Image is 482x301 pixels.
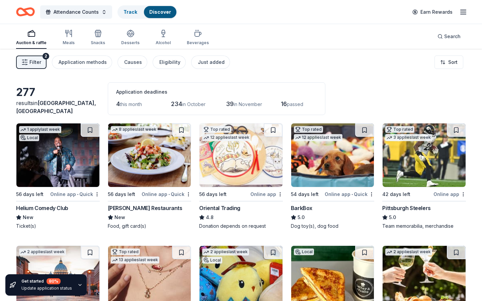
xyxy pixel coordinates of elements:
span: Attendance Counts [54,8,99,16]
span: New [114,213,125,221]
a: Earn Rewards [408,6,457,18]
div: Top rated [111,248,140,255]
button: Search [432,30,466,43]
div: Local [294,248,314,255]
button: Snacks [91,27,105,49]
span: this month [120,101,142,107]
div: Auction & raffle [16,40,47,45]
div: 2 [43,53,49,60]
div: Online app [433,190,466,198]
div: Top rated [294,126,323,133]
span: in [16,100,96,114]
a: Image for Oriental TradingTop rated12 applieslast week56 days leftOnline appOriental Trading4.8Do... [199,123,283,229]
div: Local [202,257,222,264]
img: Image for Helium Comedy Club [16,123,99,187]
a: Image for Pittsburgh SteelersTop rated3 applieslast week42 days leftOnline appPittsburgh Steelers... [382,123,466,229]
div: Application methods [59,58,107,66]
div: Online app [250,190,283,198]
span: [GEOGRAPHIC_DATA], [GEOGRAPHIC_DATA] [16,100,96,114]
span: 5.0 [389,213,396,221]
div: Get started [21,278,72,284]
span: 234 [171,100,182,107]
span: • [77,192,78,197]
div: Causes [124,58,142,66]
div: results [16,99,100,115]
button: Application methods [52,56,112,69]
div: Helium Comedy Club [16,204,68,212]
span: in October [182,101,206,107]
button: Causes [117,56,147,69]
a: Home [16,4,35,20]
button: Desserts [121,27,140,49]
a: Image for Cameron Mitchell Restaurants8 applieslast week56 days leftOnline app•Quick[PERSON_NAME]... [108,123,191,229]
div: Online app Quick [325,190,374,198]
button: Sort [434,56,463,69]
button: Meals [63,27,75,49]
div: Donation depends on request [199,223,283,229]
div: Ticket(s) [16,223,100,229]
div: Meals [63,40,75,45]
span: 5.0 [298,213,305,221]
div: 42 days left [382,190,410,198]
span: in November [234,101,262,107]
div: Snacks [91,40,105,45]
span: New [23,213,33,221]
button: Just added [191,56,230,69]
img: Image for BarkBox [291,123,374,187]
div: 2 applies last week [202,248,249,256]
div: Beverages [187,40,209,45]
div: 56 days left [16,190,44,198]
button: Beverages [187,27,209,49]
div: Alcohol [156,40,171,45]
button: Eligibility [153,56,186,69]
span: 16 [281,100,287,107]
button: Attendance Counts [40,5,112,19]
span: passed [287,101,303,107]
div: 80 % [47,278,61,284]
div: Online app Quick [142,190,191,198]
span: • [351,192,353,197]
div: 8 applies last week [111,126,158,133]
img: Image for Pittsburgh Steelers [383,123,466,187]
span: Filter [29,58,41,66]
img: Image for Cameron Mitchell Restaurants [108,123,191,187]
div: 12 applies last week [294,134,342,141]
span: 4.8 [206,213,214,221]
span: 4 [116,100,120,107]
button: Filter2 [16,56,47,69]
div: 2 applies last week [19,248,66,256]
div: Local [19,134,39,141]
div: Oriental Trading [199,204,240,212]
div: Eligibility [159,58,180,66]
button: Alcohol [156,27,171,49]
a: Image for Helium Comedy Club1 applylast weekLocal56 days leftOnline app•QuickHelium Comedy ClubNe... [16,123,100,229]
div: Just added [198,58,225,66]
button: Auction & raffle [16,27,47,49]
div: 56 days left [108,190,135,198]
button: TrackDiscover [117,5,177,19]
div: Dog toy(s), dog food [291,223,375,229]
div: Food, gift card(s) [108,223,191,229]
div: Pittsburgh Steelers [382,204,430,212]
div: 12 applies last week [202,134,251,141]
span: • [168,192,170,197]
div: BarkBox [291,204,312,212]
div: 13 applies last week [111,257,159,264]
span: 39 [226,100,234,107]
div: Team memorabilia, merchandise [382,223,466,229]
img: Image for Oriental Trading [199,123,283,187]
div: Update application status [21,286,72,291]
div: 277 [16,86,100,99]
a: Track [124,9,137,15]
a: Image for BarkBoxTop rated12 applieslast week54 days leftOnline app•QuickBarkBox5.0Dog toy(s), do... [291,123,375,229]
a: Discover [149,9,171,15]
div: 1 apply last week [19,126,61,133]
div: 56 days left [199,190,227,198]
div: 3 applies last week [385,134,432,141]
span: Search [444,32,461,40]
div: 2 applies last week [385,248,432,256]
div: Application deadlines [116,88,317,96]
div: Top rated [385,126,414,133]
div: Online app Quick [50,190,100,198]
div: [PERSON_NAME] Restaurants [108,204,182,212]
